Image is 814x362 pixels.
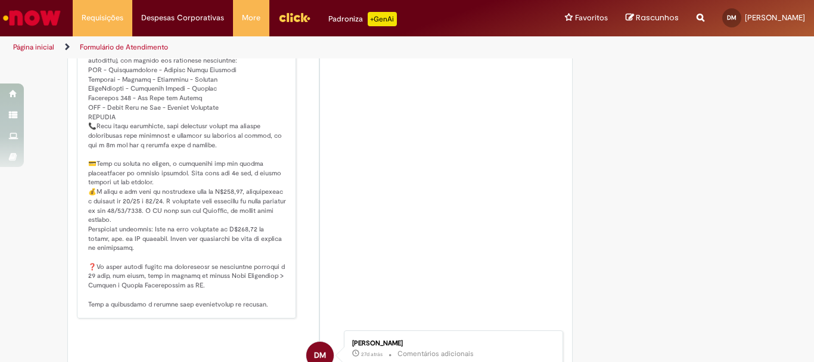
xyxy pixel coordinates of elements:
[626,13,679,24] a: Rascunhos
[361,351,383,358] span: 27d atrás
[727,14,737,21] span: DM
[636,12,679,23] span: Rascunhos
[352,340,551,347] div: [PERSON_NAME]
[278,8,310,26] img: click_logo_yellow_360x200.png
[242,12,260,24] span: More
[80,42,168,52] a: Formulário de Atendimento
[745,13,805,23] span: [PERSON_NAME]
[1,6,63,30] img: ServiceNow
[368,12,397,26] p: +GenAi
[575,12,608,24] span: Favoritos
[141,12,224,24] span: Despesas Corporativas
[397,349,474,359] small: Comentários adicionais
[328,12,397,26] div: Padroniza
[361,351,383,358] time: 02/09/2025 14:15:34
[9,36,534,58] ul: Trilhas de página
[13,42,54,52] a: Página inicial
[82,12,123,24] span: Requisições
